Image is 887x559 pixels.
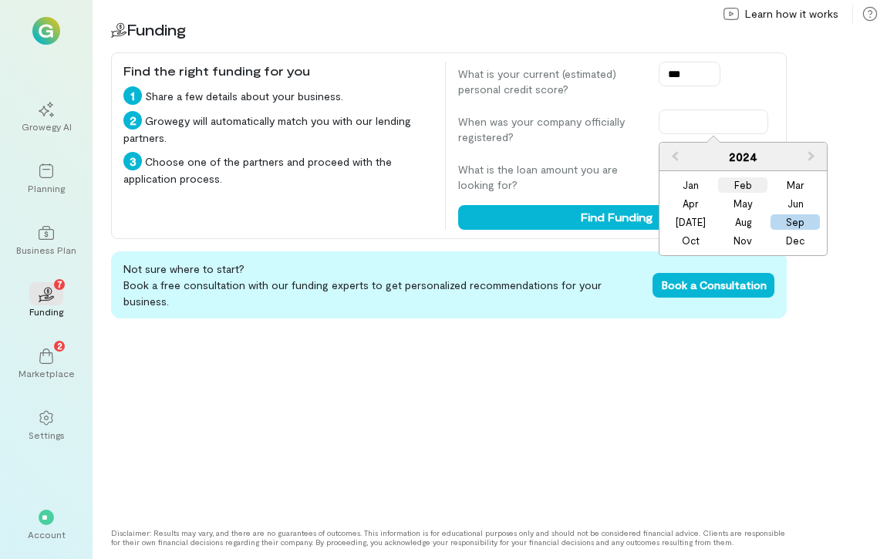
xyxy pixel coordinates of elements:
a: Funding [19,274,74,330]
div: month 2024-09 [664,176,821,250]
div: Funding [29,305,63,318]
span: Learn how it works [745,6,838,22]
div: Business Plan [16,244,76,256]
div: Choose August 2024 [718,214,767,230]
div: Growegy will automatically match you with our lending partners. [123,111,433,146]
span: Funding [126,20,186,39]
a: Marketplace [19,336,74,392]
div: Choose September 2024 [771,214,820,230]
button: Find Funding [458,205,774,230]
a: Settings [19,398,74,453]
div: Choose February 2024 [718,177,767,193]
div: Marketplace [19,367,75,379]
a: Planning [19,151,74,207]
div: Find the right funding for you [123,62,433,80]
span: 7 [57,277,62,291]
div: Account [28,528,66,540]
div: 2 [123,111,142,130]
div: Share a few details about your business. [123,86,433,105]
div: Disclaimer: Results may vary, and there are no guarantees of outcomes. This information is for ed... [111,528,787,547]
div: 1 [123,86,142,105]
div: 2024 [659,143,827,171]
div: Choose July 2024 [666,214,715,230]
div: Choose December 2024 [771,233,820,248]
div: Choose January 2024 [666,177,715,193]
button: Next Year [801,144,825,169]
div: 3 [123,152,142,170]
a: Growegy AI [19,89,74,145]
a: Business Plan [19,213,74,268]
div: Choose April 2024 [666,196,715,211]
div: Choose October 2024 [666,233,715,248]
span: Book a Consultation [662,278,767,291]
label: What is your current (estimated) personal credit score? [458,66,643,97]
div: Settings [29,429,65,441]
button: Book a Consultation [653,273,774,298]
div: Choose one of the partners and proceed with the application process. [123,152,433,187]
div: Choose June 2024 [771,196,820,211]
label: When was your company officially registered? [458,114,643,145]
span: 2 [57,338,62,352]
div: Choose May 2024 [718,196,767,211]
div: Not sure where to start? Book a free consultation with our funding experts to get personalized re... [111,251,787,318]
button: Previous Year [661,144,686,169]
div: Planning [28,182,65,194]
div: Growegy AI [22,120,72,133]
div: Choose November 2024 [718,233,767,248]
div: Choose March 2024 [771,177,820,193]
label: What is the loan amount you are looking for? [458,162,643,193]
